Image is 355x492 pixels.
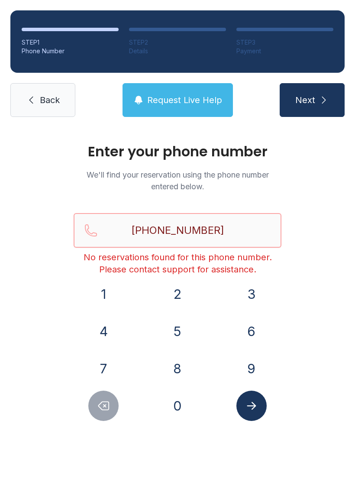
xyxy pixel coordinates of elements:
button: 4 [88,316,119,346]
button: Submit lookup form [236,391,267,421]
div: No reservations found for this phone number. Please contact support for assistance. [74,251,281,275]
button: 7 [88,353,119,384]
div: STEP 3 [236,38,333,47]
span: Back [40,94,60,106]
button: 0 [162,391,193,421]
div: Details [129,47,226,55]
input: Reservation phone number [74,213,281,248]
button: 9 [236,353,267,384]
div: Payment [236,47,333,55]
p: We'll find your reservation using the phone number entered below. [74,169,281,192]
button: 1 [88,279,119,309]
button: 5 [162,316,193,346]
button: Delete number [88,391,119,421]
span: Request Live Help [147,94,222,106]
span: Next [295,94,315,106]
div: STEP 2 [129,38,226,47]
button: 6 [236,316,267,346]
div: Phone Number [22,47,119,55]
h1: Enter your phone number [74,145,281,159]
button: 2 [162,279,193,309]
button: 3 [236,279,267,309]
div: STEP 1 [22,38,119,47]
button: 8 [162,353,193,384]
